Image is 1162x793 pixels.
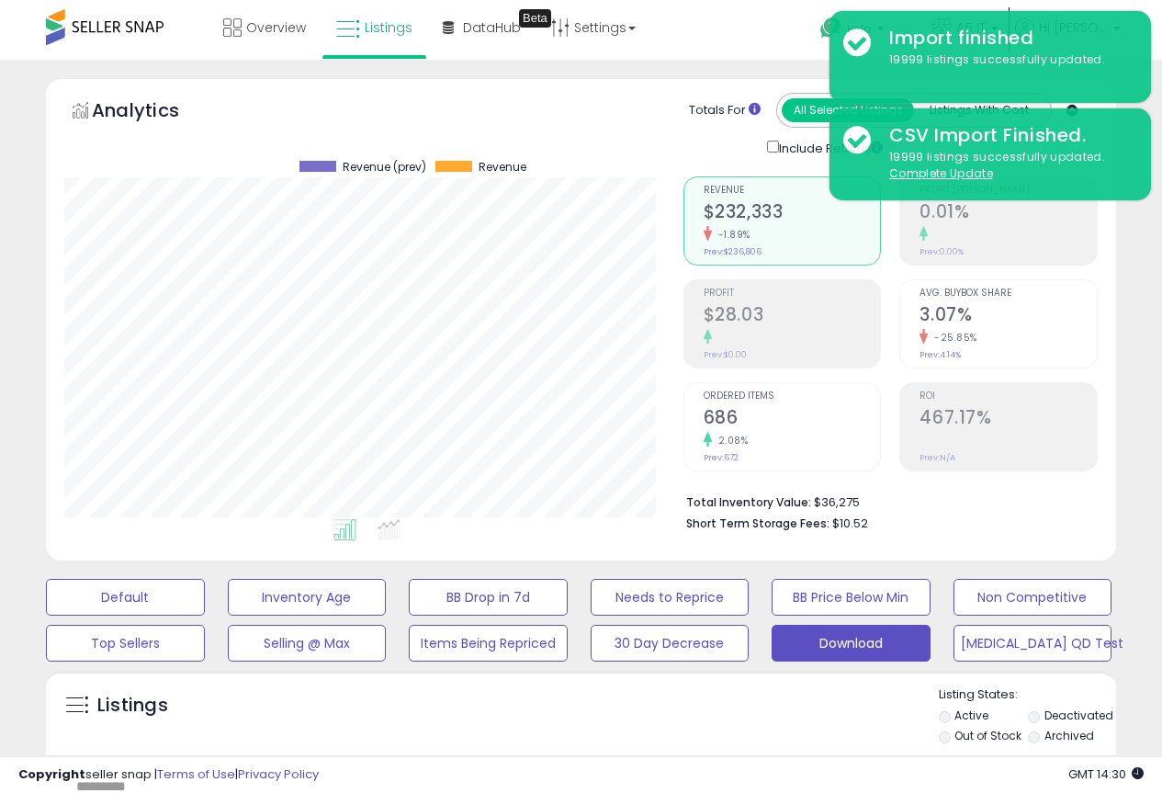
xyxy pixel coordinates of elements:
[228,625,387,662] button: Selling @ Max
[704,186,881,196] span: Revenue
[782,98,914,122] button: All Selected Listings
[832,515,868,532] span: $10.52
[246,18,306,37] span: Overview
[875,122,1137,149] div: CSV Import Finished.
[704,452,739,463] small: Prev: 672
[18,765,85,783] strong: Copyright
[819,17,842,40] i: Get Help
[953,625,1112,662] button: [MEDICAL_DATA] QD Test
[919,391,1097,402] span: ROI
[409,625,568,662] button: Items Being Repriced
[704,289,881,299] span: Profit
[954,728,1021,743] label: Out of Stock
[97,693,168,719] h5: Listings
[228,579,387,616] button: Inventory Age
[704,246,762,257] small: Prev: $236,806
[919,349,961,360] small: Prev: 4.14%
[704,407,881,432] h2: 686
[753,137,905,158] div: Include Returns
[409,579,568,616] button: BB Drop in 7d
[238,765,319,783] a: Privacy Policy
[92,97,215,128] h5: Analytics
[772,625,931,662] button: Download
[919,246,964,257] small: Prev: 0.00%
[919,407,1097,432] h2: 467.17%
[591,579,750,616] button: Needs to Reprice
[591,625,750,662] button: 30 Day Decrease
[919,304,1097,329] h2: 3.07%
[772,579,931,616] button: BB Price Below Min
[954,708,988,723] label: Active
[704,349,747,360] small: Prev: $0.00
[704,304,881,329] h2: $28.03
[939,686,1116,704] p: Listing States:
[686,515,829,531] b: Short Term Storage Fees:
[343,161,426,174] span: Revenue (prev)
[889,165,993,181] u: Complete Update
[157,765,235,783] a: Terms of Use
[704,391,881,402] span: Ordered Items
[46,625,205,662] button: Top Sellers
[1044,708,1113,723] label: Deactivated
[875,149,1137,183] div: 19999 listings successfully updated.
[919,452,955,463] small: Prev: N/A
[1044,728,1094,743] label: Archived
[686,490,1084,512] li: $36,275
[18,766,319,784] div: seller snap | |
[463,18,521,37] span: DataHub
[875,51,1137,69] div: 19999 listings successfully updated.
[1068,765,1144,783] span: 2025-09-10 14:30 GMT
[704,201,881,226] h2: $232,333
[686,494,811,510] b: Total Inventory Value:
[919,201,1097,226] h2: 0.01%
[928,331,977,345] small: -25.85%
[365,18,412,37] span: Listings
[712,228,750,242] small: -1.89%
[689,102,761,119] div: Totals For
[46,579,205,616] button: Default
[919,289,1097,299] span: Avg. Buybox Share
[519,9,551,28] div: Tooltip anchor
[806,3,916,60] a: Help
[953,579,1112,616] button: Non Competitive
[479,161,526,174] span: Revenue
[712,434,749,447] small: 2.08%
[875,25,1137,51] div: Import finished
